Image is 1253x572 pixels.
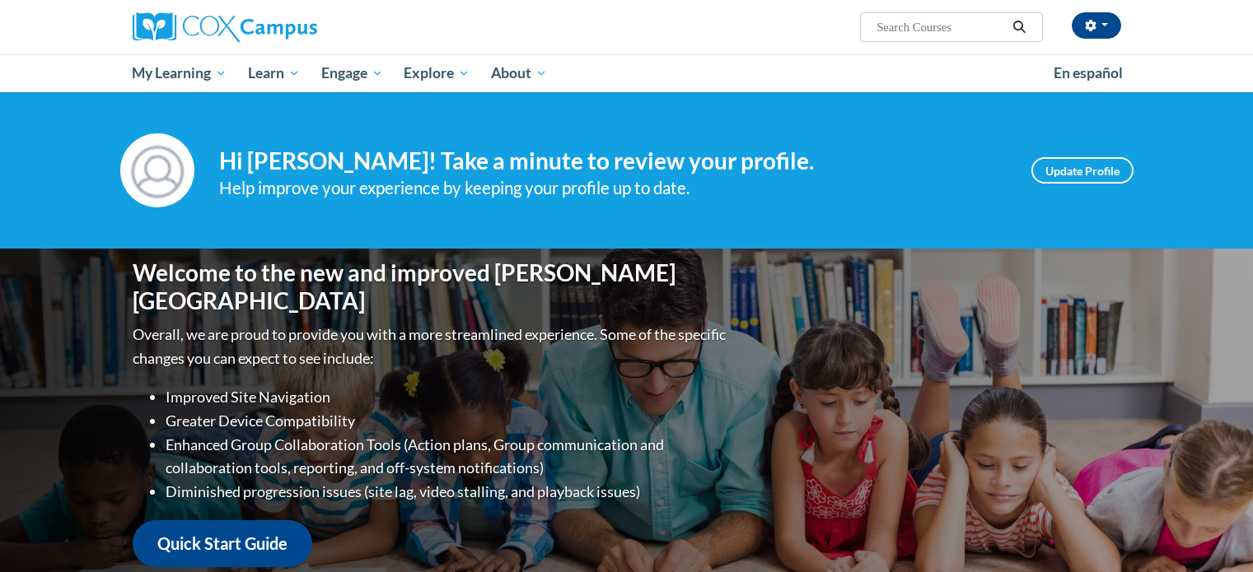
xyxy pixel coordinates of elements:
[404,63,470,83] span: Explore
[1043,56,1134,91] a: En español
[133,12,446,42] a: Cox Campus
[133,323,730,370] p: Overall, we are proud to provide you with a more streamlined experience. Some of the specific cha...
[1031,157,1134,184] a: Update Profile
[321,63,383,83] span: Engage
[480,54,558,92] a: About
[219,147,1007,175] h4: Hi [PERSON_NAME]! Take a minute to review your profile.
[166,433,730,481] li: Enhanced Group Collaboration Tools (Action plans, Group communication and collaboration tools, re...
[1007,17,1031,37] button: Search
[311,54,394,92] a: Engage
[393,54,480,92] a: Explore
[108,54,1146,92] div: Main menu
[133,12,317,42] img: Cox Campus
[1072,12,1121,39] button: Account Settings
[120,133,194,207] img: Profile Image
[491,63,547,83] span: About
[1187,506,1240,559] iframe: Button to launch messaging window
[133,259,730,314] h1: Welcome to the new and improved [PERSON_NAME][GEOGRAPHIC_DATA]
[133,520,312,567] a: Quick Start Guide
[166,409,730,433] li: Greater Device Compatibility
[875,17,1007,37] input: Search Courses
[237,54,311,92] a: Learn
[219,174,1007,202] div: Help improve your experience by keeping your profile up to date.
[166,385,730,409] li: Improved Site Navigation
[122,54,238,92] a: My Learning
[248,63,300,83] span: Learn
[132,63,227,83] span: My Learning
[166,480,730,504] li: Diminished progression issues (site lag, video stalling, and playback issues)
[1054,64,1123,81] span: En español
